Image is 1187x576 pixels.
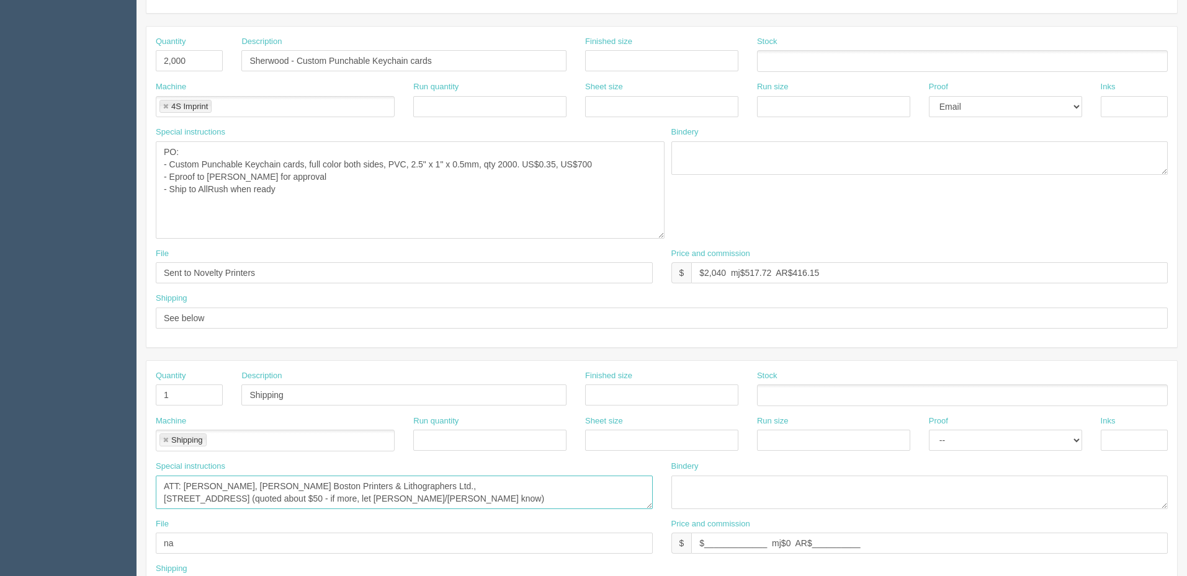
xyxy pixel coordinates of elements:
textarea: PO: - Maxfli Revolution Item # IMR, qty 9 dozens, $19.99(each), $179.93(total) - Setup pad printi... [156,141,665,239]
label: Finished size [585,36,632,48]
div: 4S Imprint [171,102,208,110]
label: Price and commission [671,248,750,260]
label: Quantity [156,370,186,382]
label: Inks [1101,81,1116,93]
label: Price and commission [671,518,750,530]
textarea: ATT: [PERSON_NAME], [PERSON_NAME] Boston Printers & Lithographers Ltd., [STREET_ADDRESS] (quoted ... [156,476,653,509]
label: Machine [156,415,186,427]
label: Bindery [671,461,699,472]
label: Shipping [156,563,187,575]
label: Run quantity [413,81,459,93]
label: Finished size [585,370,632,382]
label: Sheet size [585,81,623,93]
label: Stock [757,36,777,48]
label: File [156,248,169,260]
label: Machine [156,81,186,93]
label: Run size [757,415,789,427]
div: $ [671,533,692,554]
label: Run size [757,81,789,93]
label: Description [241,36,282,48]
label: Special instructions [156,126,225,138]
div: $ [671,262,692,283]
label: Inks [1101,415,1116,427]
label: Special instructions [156,461,225,472]
label: Sheet size [585,415,623,427]
label: Shipping [156,293,187,304]
label: Run quantity [413,415,459,427]
label: File [156,518,169,530]
label: Bindery [671,126,699,138]
label: Stock [757,370,777,382]
label: Proof [929,415,948,427]
div: Shipping [171,436,203,444]
label: Proof [929,81,948,93]
label: Description [241,370,282,382]
label: Quantity [156,36,186,48]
